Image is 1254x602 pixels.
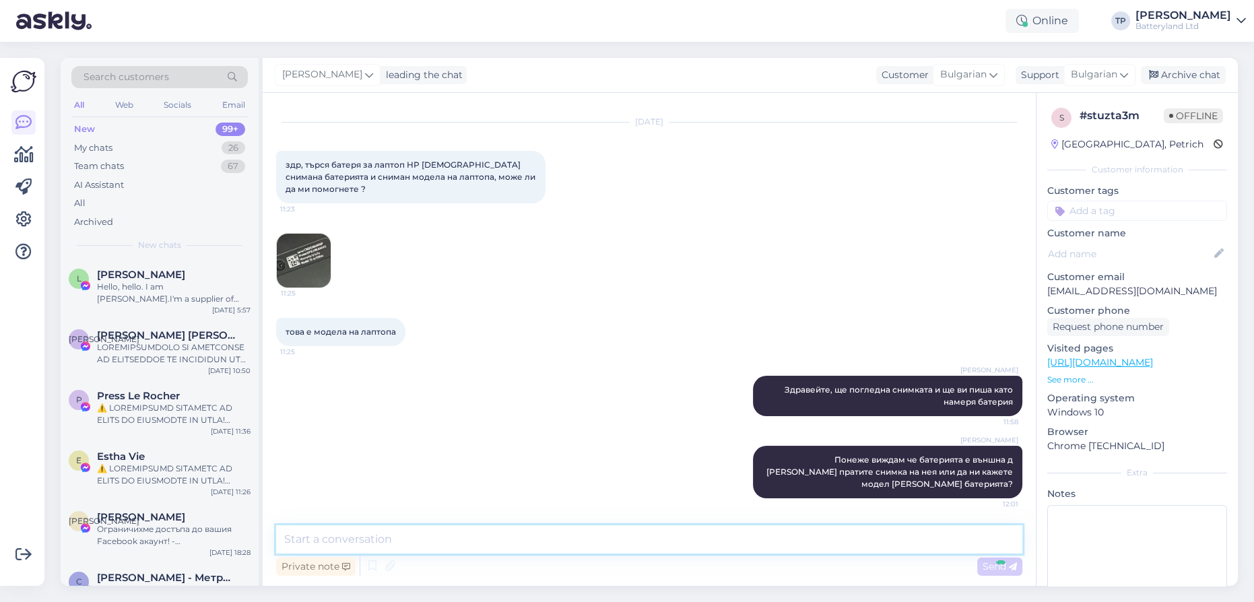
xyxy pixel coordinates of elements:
[381,68,463,82] div: leading the chat
[74,141,112,155] div: My chats
[276,116,1022,128] div: [DATE]
[209,547,251,558] div: [DATE] 18:28
[1047,318,1169,336] div: Request phone number
[220,96,248,114] div: Email
[1047,284,1227,298] p: [EMAIL_ADDRESS][DOMAIN_NAME]
[76,395,82,405] span: P
[785,384,1015,407] span: Здравейте, ще погледна снимката и ще ви пиша като намеря батерия
[1164,108,1223,123] span: Offline
[968,417,1018,427] span: 11:58
[1071,67,1117,82] span: Bulgarian
[1047,304,1227,318] p: Customer phone
[97,402,251,426] div: ⚠️ LOREMIPSUMD SITAMETC AD ELITS DO EIUSMODTE IN UTLA! Etdolor magnaaliq enimadminim veniamq nost...
[1135,21,1231,32] div: Batteryland Ltd
[1047,184,1227,198] p: Customer tags
[1047,201,1227,221] input: Add a tag
[1047,341,1227,356] p: Visited pages
[940,67,987,82] span: Bulgarian
[97,572,237,584] span: Севинч Фучиджиева - Метрика ЕООД
[74,215,113,229] div: Archived
[97,269,185,281] span: Laura Zhang
[1047,467,1227,479] div: Extra
[1047,439,1227,453] p: Chrome [TECHNICAL_ID]
[960,365,1018,375] span: [PERSON_NAME]
[69,334,139,344] span: [PERSON_NAME]
[1047,270,1227,284] p: Customer email
[211,487,251,497] div: [DATE] 11:26
[1059,112,1064,123] span: s
[74,197,86,210] div: All
[1047,164,1227,176] div: Customer information
[161,96,194,114] div: Socials
[1047,374,1227,386] p: See more ...
[11,69,36,94] img: Askly Logo
[1047,425,1227,439] p: Browser
[97,281,251,305] div: Hello, hello. I am [PERSON_NAME].I'm a supplier of OEM power adapters from [GEOGRAPHIC_DATA], [GE...
[1016,68,1059,82] div: Support
[876,68,929,82] div: Customer
[76,455,81,465] span: E
[97,329,237,341] span: Л. Ирина
[1111,11,1130,30] div: TP
[1047,487,1227,501] p: Notes
[97,523,251,547] div: Ограничихме достъпа до вашия Facebook акаунт! - Непотвърждаването може да доведе до постоянно бло...
[97,341,251,366] div: LOREMIPSUMDOLO SI AMETCONSE AD ELITSEDDOE TE INCIDIDUN UT LABOREET Dolorem Aliquaenima, mi veniam...
[1005,9,1079,33] div: Online
[211,426,251,436] div: [DATE] 11:36
[281,288,331,298] span: 11:25
[208,366,251,376] div: [DATE] 10:50
[74,178,124,192] div: AI Assistant
[1135,10,1246,32] a: [PERSON_NAME]Batteryland Ltd
[74,123,95,136] div: New
[97,450,145,463] span: Estha Vie
[216,123,245,136] div: 99+
[221,160,245,173] div: 67
[1047,391,1227,405] p: Operating system
[138,239,181,251] span: New chats
[97,390,180,402] span: Press Le Rocher
[968,499,1018,509] span: 12:01
[282,67,362,82] span: [PERSON_NAME]
[1051,137,1203,152] div: [GEOGRAPHIC_DATA], Petrich
[77,273,81,283] span: L
[1047,356,1153,368] a: [URL][DOMAIN_NAME]
[97,511,185,523] span: Антония Балабанова
[1048,246,1212,261] input: Add name
[1047,405,1227,420] p: Windows 10
[74,160,124,173] div: Team chats
[960,435,1018,445] span: [PERSON_NAME]
[112,96,136,114] div: Web
[69,516,139,526] span: [PERSON_NAME]
[1080,108,1164,124] div: # stuzta3m
[71,96,87,114] div: All
[280,204,331,214] span: 11:23
[280,347,331,357] span: 11:25
[286,160,537,194] span: здр, търся батеря за лаптоп HP [DEMOGRAPHIC_DATA] снимана батерията и сниман модела на лаптопа, м...
[1141,66,1226,84] div: Archive chat
[222,141,245,155] div: 26
[286,327,396,337] span: това е модела на лаптопа
[76,576,82,587] span: С
[766,455,1015,489] span: Понеже виждам че батерията е външна д [PERSON_NAME] пратите снимка на нея или да ни кажете модел ...
[212,305,251,315] div: [DATE] 5:57
[84,70,169,84] span: Search customers
[97,463,251,487] div: ⚠️ LOREMIPSUMD SITAMETC AD ELITS DO EIUSMODTE IN UTLA! Etdolor magnaaliq enimadminim veniamq nost...
[1135,10,1231,21] div: [PERSON_NAME]
[1047,226,1227,240] p: Customer name
[277,234,331,288] img: Attachment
